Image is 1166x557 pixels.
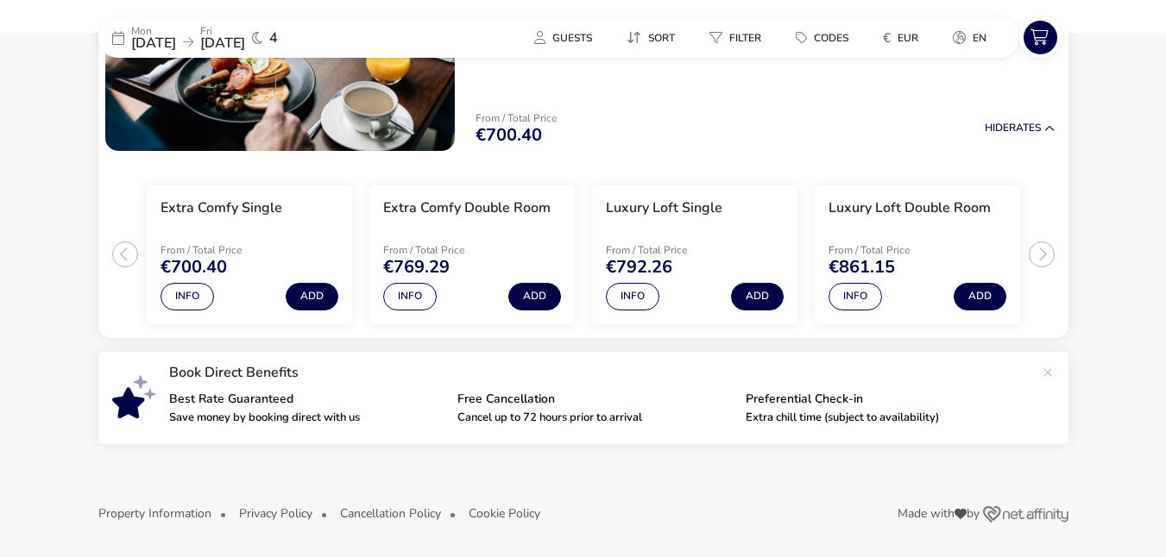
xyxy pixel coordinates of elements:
span: EUR [898,31,918,45]
h3: Extra Comfy Single [161,199,282,217]
p: Extra chill time (subject to availability) [746,412,1020,423]
span: Hide [985,121,1009,135]
button: Add [731,283,784,310]
span: [DATE] [200,34,245,53]
span: Codes [814,31,848,45]
p: From / Total Price [383,245,531,255]
button: Info [383,283,437,310]
span: €861.15 [829,259,895,276]
p: Book Direct Benefits [169,366,1034,379]
span: [DATE] [131,34,176,53]
swiper-slide: 2 / 4 [361,178,583,331]
span: €700.40 [161,259,227,276]
span: 4 [269,31,278,45]
naf-pibe-menu-bar-item: €EUR [869,25,939,50]
button: Cancellation Policy [340,507,441,520]
swiper-slide: 1 / 4 [138,178,361,331]
span: en [973,31,986,45]
p: Save money by booking direct with us [169,412,444,423]
button: Privacy Policy [239,507,312,520]
i: € [883,29,891,47]
button: Guests [520,25,606,50]
span: €700.40 [476,127,542,144]
p: Free Cancellation [457,393,732,405]
naf-pibe-menu-bar-item: Sort [613,25,696,50]
p: From / Total Price [476,113,557,123]
span: Filter [729,31,761,45]
div: Mon[DATE]Fri[DATE]4 [98,17,357,58]
button: Cookie Policy [469,507,540,520]
button: Info [606,283,659,310]
p: From / Total Price [606,245,753,255]
span: Made with by [898,508,980,520]
naf-pibe-menu-bar-item: Guests [520,25,613,50]
p: Cancel up to 72 hours prior to arrival [457,412,732,423]
span: Guests [552,31,592,45]
button: Sort [613,25,689,50]
p: From / Total Price [829,245,976,255]
p: Mon [131,26,176,36]
span: €769.29 [383,259,450,276]
p: Preferential Check-in [746,393,1020,405]
button: Add [954,283,1006,310]
swiper-slide: 3 / 4 [583,178,806,331]
button: HideRates [985,122,1055,134]
naf-pibe-menu-bar-item: Filter [696,25,782,50]
p: Fri [200,26,245,36]
h3: Luxury Loft Double Room [829,199,991,217]
button: Codes [782,25,862,50]
span: €792.26 [606,259,672,276]
button: Info [161,283,214,310]
button: Filter [696,25,775,50]
p: From / Total Price [161,245,308,255]
button: Add [508,283,561,310]
h3: Luxury Loft Single [606,199,722,217]
naf-pibe-menu-bar-item: en [939,25,1007,50]
h3: Extra Comfy Double Room [383,199,551,217]
naf-pibe-menu-bar-item: Codes [782,25,869,50]
p: Best Rate Guaranteed [169,393,444,405]
span: Sort [648,31,675,45]
button: €EUR [869,25,932,50]
button: Info [829,283,882,310]
button: Add [286,283,338,310]
swiper-slide: 4 / 4 [806,178,1029,331]
button: Property Information [98,507,211,520]
button: en [939,25,1000,50]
